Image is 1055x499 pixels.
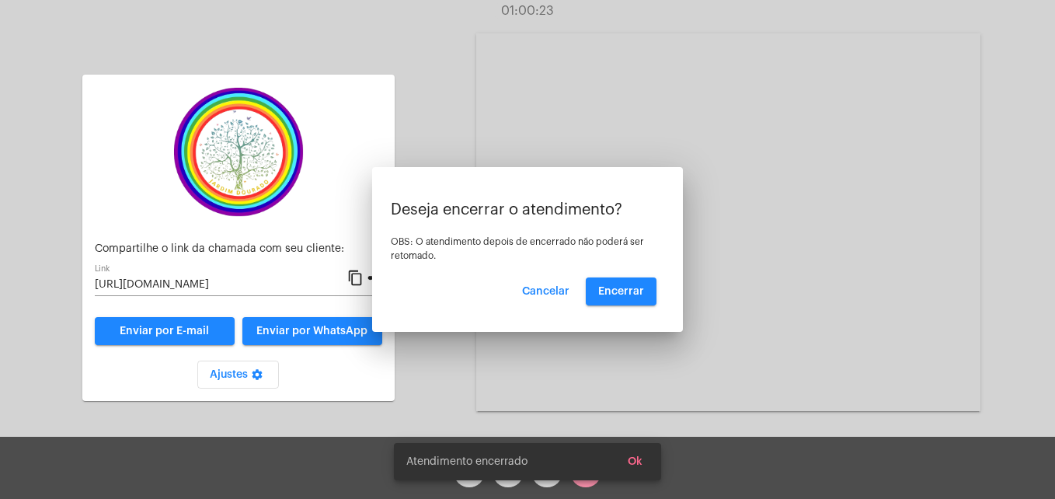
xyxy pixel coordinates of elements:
mat-icon: share [366,269,382,288]
span: OBS: O atendimento depois de encerrado não poderá ser retomado. [391,237,644,260]
span: 01:00:23 [501,5,554,17]
span: Cancelar [522,286,569,297]
span: Ok [628,456,642,467]
p: Compartilhe o link da chamada com seu cliente: [95,243,382,255]
button: Cancelar [510,277,582,305]
p: Deseja encerrar o atendimento? [391,201,664,218]
span: Enviar por E-mail [120,326,209,337]
span: Ajustes [210,369,266,380]
span: Enviar por WhatsApp [256,326,367,337]
mat-icon: settings [248,368,266,387]
button: Encerrar [586,277,656,305]
mat-icon: content_copy [347,269,364,288]
img: c337f8d0-2252-6d55-8527-ab50248c0d14.png [161,87,316,217]
span: Atendimento encerrado [406,454,527,469]
span: Encerrar [598,286,644,297]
